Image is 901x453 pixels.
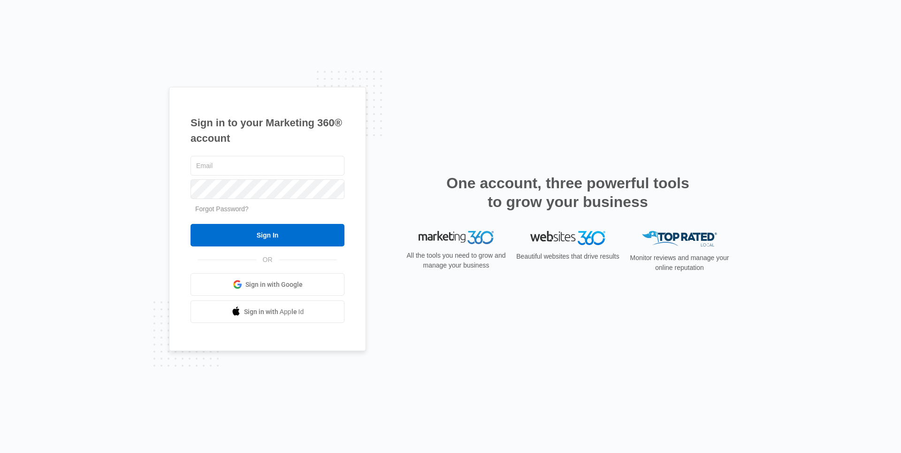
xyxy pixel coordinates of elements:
[191,115,344,146] h1: Sign in to your Marketing 360® account
[244,307,304,317] span: Sign in with Apple Id
[443,174,692,211] h2: One account, three powerful tools to grow your business
[515,252,620,261] p: Beautiful websites that drive results
[245,280,303,290] span: Sign in with Google
[627,253,732,273] p: Monitor reviews and manage your online reputation
[191,300,344,323] a: Sign in with Apple Id
[191,273,344,296] a: Sign in with Google
[191,224,344,246] input: Sign In
[195,205,249,213] a: Forgot Password?
[256,255,279,265] span: OR
[530,231,605,245] img: Websites 360
[404,251,509,270] p: All the tools you need to grow and manage your business
[642,231,717,246] img: Top Rated Local
[419,231,494,244] img: Marketing 360
[191,156,344,176] input: Email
